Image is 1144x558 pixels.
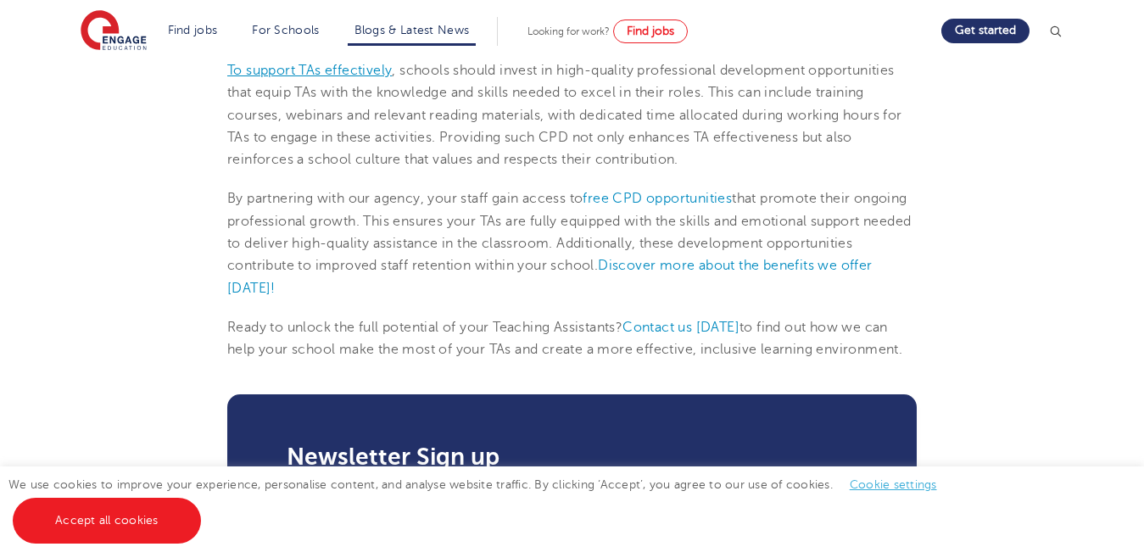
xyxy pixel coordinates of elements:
[81,10,147,53] img: Engage Education
[354,24,470,36] a: Blogs & Latest News
[627,25,674,37] span: Find jobs
[252,24,319,36] a: For Schools
[168,24,218,36] a: Find jobs
[941,19,1030,43] a: Get started
[613,20,688,43] a: Find jobs
[287,445,857,469] h3: Newsletter Sign up
[227,187,917,299] p: By partnering with our agency, your staff gain access to that promote their ongoing professional ...
[13,498,201,544] a: Accept all cookies
[8,478,954,527] span: We use cookies to improve your experience, personalise content, and analyse website traffic. By c...
[527,25,610,37] span: Looking for work?
[622,320,739,335] a: Contact us [DATE]
[227,63,392,78] a: To support TAs effectively
[227,258,873,295] a: Discover more about the benefits we offer [DATE]!
[227,59,917,170] p: , schools should invest in high-quality professional development opportunities that equip TAs wit...
[227,316,917,361] p: Ready to unlock the full potential of your Teaching Assistants? to find out how we can help your ...
[583,191,732,206] a: free CPD opportunities
[850,478,937,491] a: Cookie settings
